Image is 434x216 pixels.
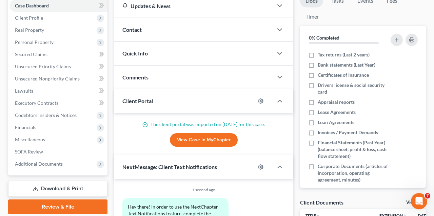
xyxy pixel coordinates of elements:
[318,119,354,126] span: Loan Agreements
[122,2,265,9] div: Updates & News
[9,73,107,85] a: Unsecured Nonpriority Claims
[15,76,80,81] span: Unsecured Nonpriority Claims
[122,121,285,128] p: The client portal was imported on [DATE] for this case.
[122,164,217,170] span: NextMessage: Client Text Notifications
[170,133,238,147] a: View Case in MyChapter
[425,193,430,198] span: 7
[9,48,107,61] a: Secured Claims
[15,51,47,57] span: Secured Claims
[9,85,107,97] a: Lawsuits
[8,199,107,214] a: Review & File
[15,137,45,142] span: Miscellaneous
[9,61,107,73] a: Unsecured Priority Claims
[8,181,107,197] a: Download & Print
[122,187,285,193] div: 1 second ago
[318,139,389,160] span: Financial Statements (Past Year) (balance sheet, profit & loss, cash flow statement)
[318,163,389,183] span: Corporate Documents (articles of incorporation, operating agreement, minutes)
[15,149,43,154] span: SOFA Review
[318,109,356,116] span: Lease Agreements
[122,26,142,33] span: Contact
[15,100,58,106] span: Executory Contracts
[122,74,149,80] span: Comments
[122,98,153,104] span: Client Portal
[318,72,369,78] span: Certificates of Insurance
[15,27,44,33] span: Real Property
[15,64,71,69] span: Unsecured Priority Claims
[318,187,347,193] span: Employee List
[300,199,343,206] div: Client Documents
[318,51,370,58] span: Tax returns (Last 2 years)
[9,146,107,158] a: SOFA Review
[122,50,148,56] span: Quick Info
[15,88,33,94] span: Lawsuits
[406,200,423,205] a: View All
[15,112,77,118] span: Codebtors Insiders & Notices
[15,39,54,45] span: Personal Property
[15,161,63,167] span: Additional Documents
[9,97,107,109] a: Executory Contracts
[318,129,378,136] span: Invoices / Payment Demands
[300,10,324,23] a: Timer
[15,124,36,130] span: Financials
[15,3,49,8] span: Case Dashboard
[411,193,427,209] iframe: Intercom live chat
[318,62,375,68] span: Bank statements (Last Year)
[318,82,389,95] span: Drivers license & social security card
[318,99,355,105] span: Appraisal reports
[15,15,43,21] span: Client Profile
[309,35,339,41] strong: 0% Completed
